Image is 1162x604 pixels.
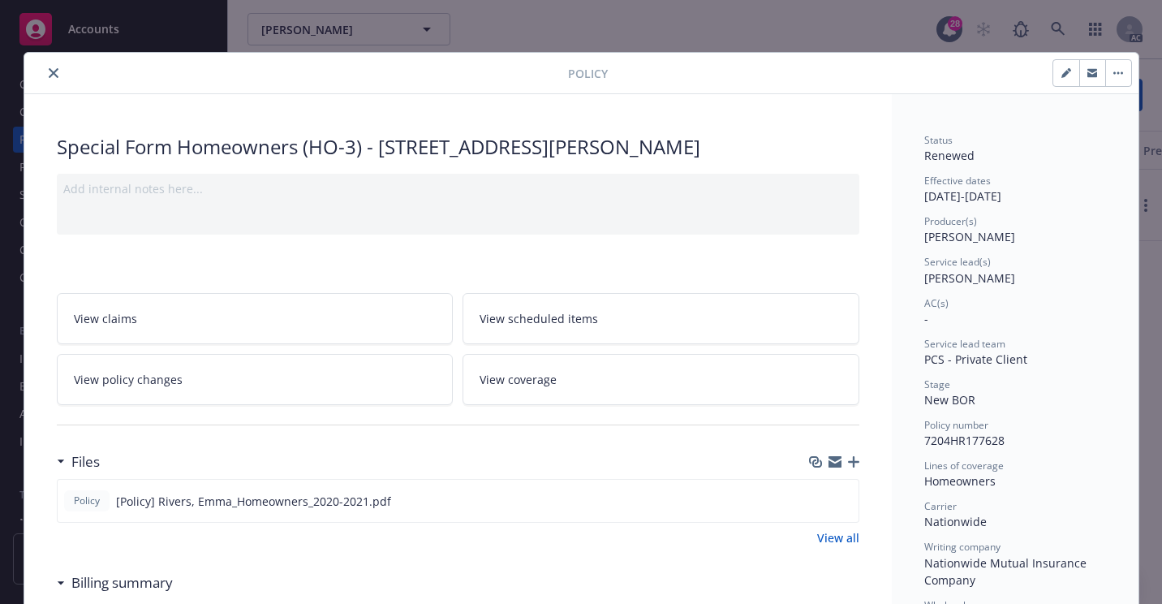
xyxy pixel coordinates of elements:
span: View policy changes [74,371,183,388]
span: New BOR [924,392,975,408]
span: Producer(s) [924,214,977,228]
span: View scheduled items [480,310,598,327]
span: Policy number [924,418,988,432]
div: Special Form Homeowners (HO-3) - [STREET_ADDRESS][PERSON_NAME] [57,133,859,161]
span: 7204HR177628 [924,433,1005,448]
span: [PERSON_NAME] [924,270,1015,286]
span: Lines of coverage [924,459,1004,472]
span: Nationwide Mutual Insurance Company [924,555,1090,588]
span: [PERSON_NAME] [924,229,1015,244]
div: [DATE] - [DATE] [924,174,1106,205]
span: Renewed [924,148,975,163]
a: View coverage [463,354,859,405]
span: [Policy] Rivers, Emma_Homeowners_2020-2021.pdf [116,493,391,510]
a: View all [817,529,859,546]
span: Writing company [924,540,1001,554]
span: Policy [568,65,608,82]
span: Status [924,133,953,147]
span: Service lead(s) [924,255,991,269]
span: View coverage [480,371,557,388]
h3: Billing summary [71,572,173,593]
span: - [924,311,928,326]
h3: Files [71,451,100,472]
span: Carrier [924,499,957,513]
div: Files [57,451,100,472]
span: Effective dates [924,174,991,188]
button: download file [811,493,824,510]
button: close [44,63,63,83]
div: Add internal notes here... [63,180,853,197]
a: View claims [57,293,454,344]
a: View scheduled items [463,293,859,344]
span: Policy [71,494,103,508]
span: View claims [74,310,137,327]
div: Homeowners [924,472,1106,490]
span: Stage [924,377,950,391]
span: Service lead team [924,337,1005,351]
a: View policy changes [57,354,454,405]
span: PCS - Private Client [924,352,1027,367]
button: preview file [837,493,852,510]
span: AC(s) [924,296,949,310]
div: Billing summary [57,572,173,593]
span: Nationwide [924,514,987,529]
